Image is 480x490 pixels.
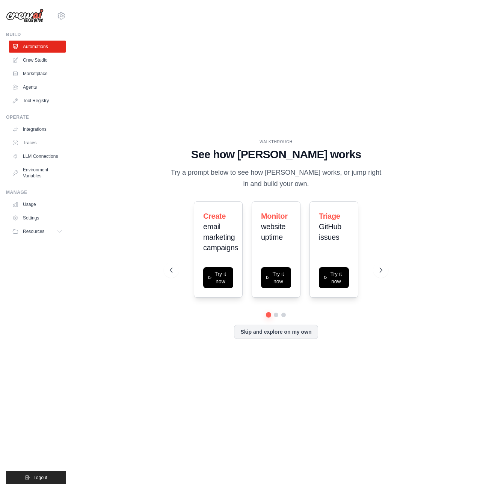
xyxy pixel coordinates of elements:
a: Crew Studio [9,54,66,66]
span: Logout [33,475,47,481]
div: WALKTHROUGH [170,139,382,145]
span: Resources [23,228,44,234]
div: Manage [6,189,66,195]
a: Automations [9,41,66,53]
a: Usage [9,198,66,210]
img: Logo [6,9,44,23]
span: GitHub issues [319,222,341,241]
span: Monitor [261,212,288,220]
a: Integrations [9,123,66,135]
span: Triage [319,212,340,220]
a: LLM Connections [9,150,66,162]
div: Operate [6,114,66,120]
a: Settings [9,212,66,224]
p: Try a prompt below to see how [PERSON_NAME] works, or jump right in and build your own. [170,167,382,189]
button: Try it now [203,267,233,288]
a: Traces [9,137,66,149]
span: email marketing campaigns [203,222,238,252]
div: Build [6,32,66,38]
span: website uptime [261,222,285,241]
a: Tool Registry [9,95,66,107]
button: Resources [9,225,66,237]
a: Environment Variables [9,164,66,182]
h1: See how [PERSON_NAME] works [170,148,382,161]
button: Skip and explore on my own [234,325,318,339]
a: Agents [9,81,66,93]
button: Logout [6,471,66,484]
button: Try it now [261,267,291,288]
a: Marketplace [9,68,66,80]
button: Try it now [319,267,349,288]
span: Create [203,212,226,220]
